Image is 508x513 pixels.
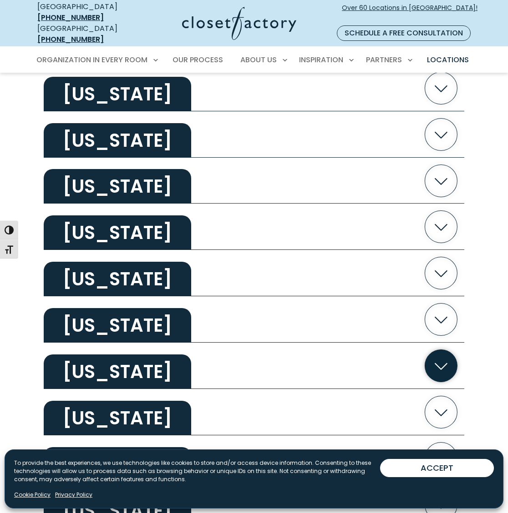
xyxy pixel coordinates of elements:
div: [GEOGRAPHIC_DATA] [37,23,137,45]
h2: [US_STATE] [44,77,191,111]
button: [US_STATE] [44,111,464,158]
h2: [US_STATE] [44,401,191,435]
span: Locations [427,55,469,65]
button: [US_STATE] [44,158,464,204]
h2: [US_STATE] [44,308,191,343]
h2: [US_STATE] [44,169,191,204]
span: Inspiration [299,55,343,65]
span: Over 60 Locations in [GEOGRAPHIC_DATA]! [342,3,478,22]
button: [US_STATE] [44,435,464,482]
button: [US_STATE] [44,343,464,389]
p: To provide the best experiences, we use technologies like cookies to store and/or access device i... [14,459,380,483]
button: [US_STATE] [44,389,464,435]
a: [PHONE_NUMBER] [37,34,104,45]
a: Cookie Policy [14,491,51,499]
button: [US_STATE] [44,204,464,250]
button: ACCEPT [380,459,494,477]
span: Partners [366,55,402,65]
span: Organization in Every Room [36,55,147,65]
a: Privacy Policy [55,491,92,499]
div: [GEOGRAPHIC_DATA] [37,1,137,23]
button: [US_STATE] [44,250,464,296]
h2: [US_STATE] [44,215,191,250]
nav: Primary Menu [30,47,478,73]
button: [US_STATE] [44,296,464,343]
button: [US_STATE] [44,65,464,111]
h2: [US_STATE] [44,262,191,296]
h2: [US_STATE] [44,123,191,158]
h2: [US_STATE] [44,354,191,389]
span: About Us [240,55,277,65]
h2: [US_STATE] [44,447,191,482]
img: Closet Factory Logo [182,7,296,40]
a: [PHONE_NUMBER] [37,12,104,23]
a: Schedule a Free Consultation [337,25,471,41]
span: Our Process [173,55,223,65]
